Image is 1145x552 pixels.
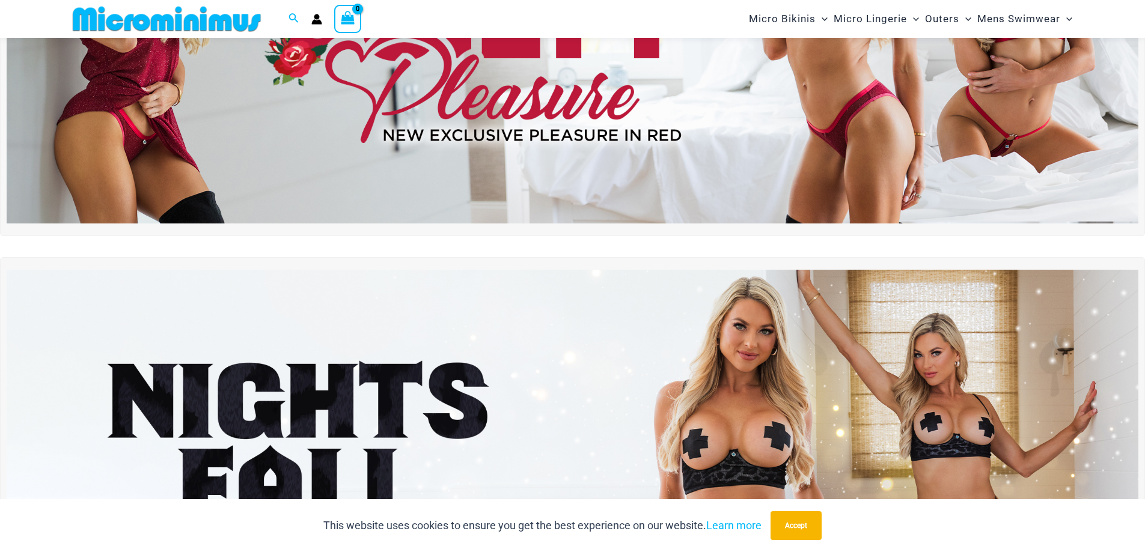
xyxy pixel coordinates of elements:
[977,4,1060,34] span: Mens Swimwear
[907,4,919,34] span: Menu Toggle
[925,4,959,34] span: Outers
[974,4,1075,34] a: Mens SwimwearMenu ToggleMenu Toggle
[311,14,322,25] a: Account icon link
[749,4,816,34] span: Micro Bikinis
[1060,4,1072,34] span: Menu Toggle
[744,2,1078,36] nav: Site Navigation
[816,4,828,34] span: Menu Toggle
[323,517,762,535] p: This website uses cookies to ensure you get the best experience on our website.
[289,11,299,26] a: Search icon link
[834,4,907,34] span: Micro Lingerie
[706,519,762,532] a: Learn more
[68,5,266,32] img: MM SHOP LOGO FLAT
[334,5,362,32] a: View Shopping Cart, empty
[771,511,822,540] button: Accept
[746,4,831,34] a: Micro BikinisMenu ToggleMenu Toggle
[831,4,922,34] a: Micro LingerieMenu ToggleMenu Toggle
[959,4,971,34] span: Menu Toggle
[922,4,974,34] a: OutersMenu ToggleMenu Toggle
